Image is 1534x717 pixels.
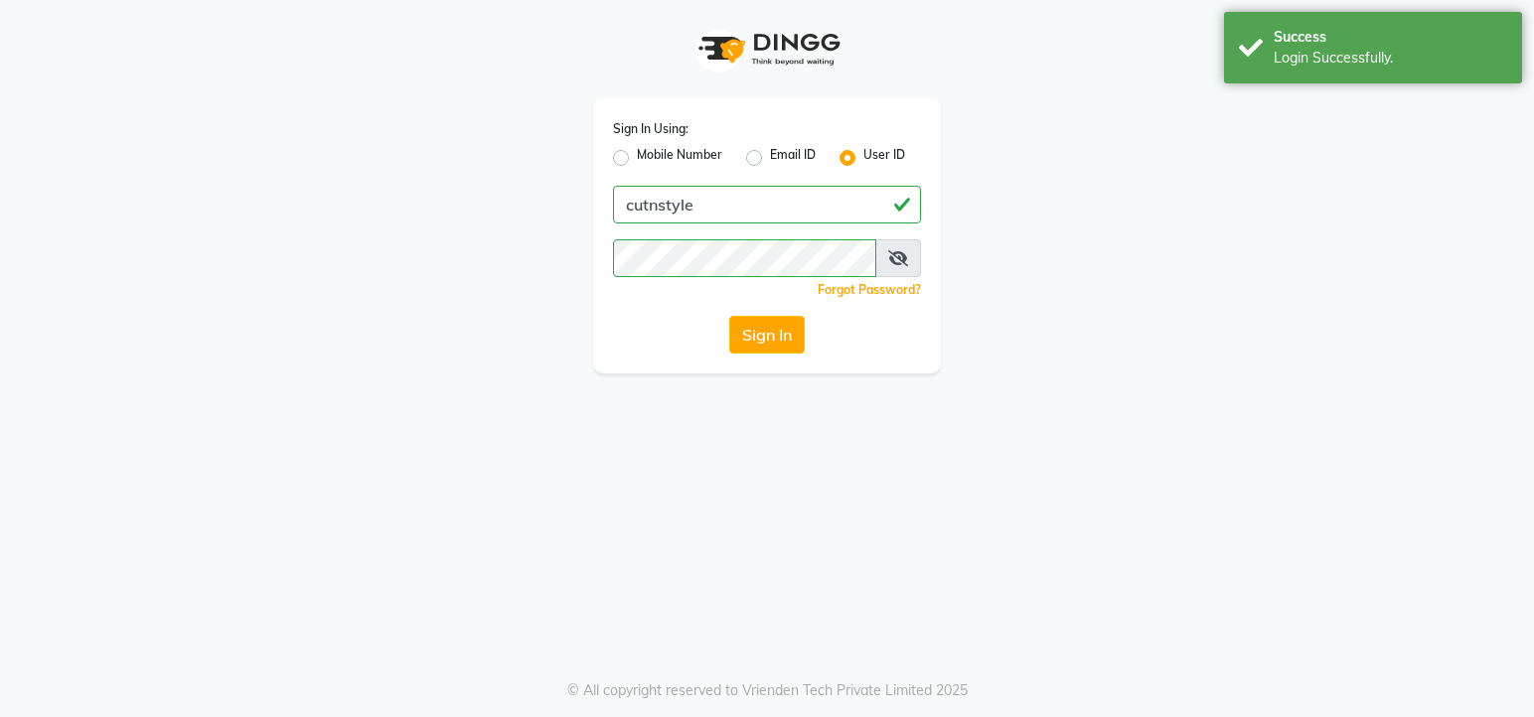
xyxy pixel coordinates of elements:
label: User ID [863,146,905,170]
label: Mobile Number [637,146,722,170]
input: Username [613,186,921,223]
label: Email ID [770,146,816,170]
a: Forgot Password? [818,282,921,297]
input: Username [613,239,876,277]
button: Sign In [729,316,805,354]
img: logo1.svg [688,20,846,78]
div: Login Successfully. [1274,48,1507,69]
label: Sign In Using: [613,120,689,138]
div: Success [1274,27,1507,48]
